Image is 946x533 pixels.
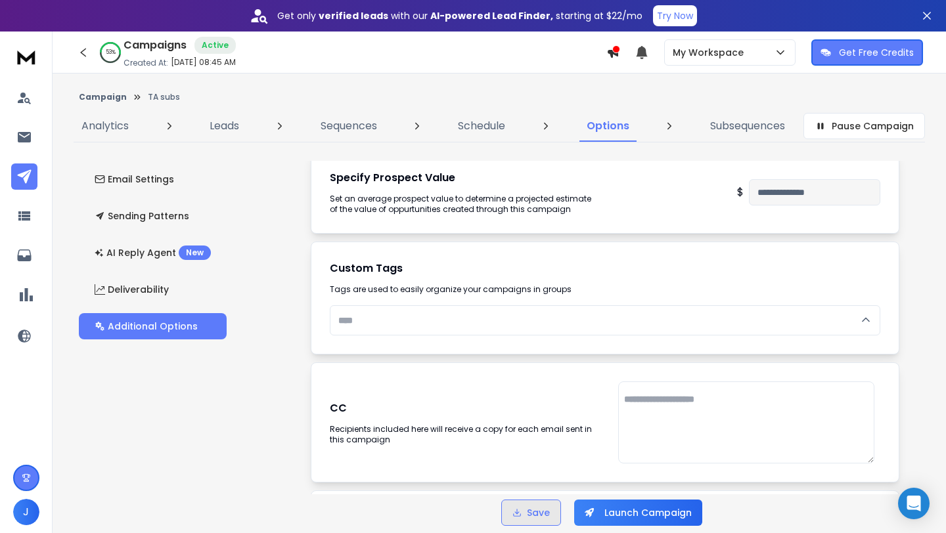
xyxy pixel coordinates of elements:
img: logo [13,45,39,69]
button: Sending Patterns [79,203,227,229]
div: New [179,245,211,260]
p: Email Settings [95,173,174,186]
a: Leads [202,110,247,142]
p: AI Reply Agent [95,245,211,260]
div: Active [194,37,236,54]
button: Additional Options [79,313,227,339]
button: J [13,499,39,525]
p: Sending Patterns [95,209,189,223]
button: Try Now [653,5,697,26]
p: Additional Options [95,320,198,333]
button: Get Free Credits [811,39,923,66]
p: Analytics [81,118,129,134]
p: My Workspace [673,46,749,59]
p: Get only with our starting at $22/mo [277,9,642,22]
p: Subsequences [710,118,785,134]
button: AI Reply AgentNew [79,240,227,266]
a: Analytics [74,110,137,142]
h1: Specify Prospect Value [330,170,592,186]
h1: Custom Tags [330,261,880,276]
a: Subsequences [702,110,793,142]
p: Tags are used to easily organize your campaigns in groups [330,284,880,295]
button: Deliverability [79,276,227,303]
p: Options [587,118,629,134]
div: Set an average prospect value to determine a projected estimate of the value of oppurtunities cre... [330,194,592,215]
button: Campaign [79,92,127,102]
p: [DATE] 08:45 AM [171,57,236,68]
p: TA subs [148,92,180,102]
p: Sequences [321,118,377,134]
a: Schedule [450,110,513,142]
button: Save [501,500,561,526]
a: Sequences [313,110,385,142]
button: Launch Campaign [574,500,702,526]
h1: CC [330,400,592,416]
div: Open Intercom Messenger [898,488,930,519]
p: 53 % [106,49,116,56]
a: Options [579,110,637,142]
strong: AI-powered Lead Finder, [430,9,553,22]
button: Email Settings [79,166,227,192]
strong: verified leads [319,9,388,22]
p: Deliverability [95,283,169,296]
h1: Campaigns [124,37,187,53]
p: Try Now [657,9,693,22]
p: Get Free Credits [839,46,914,59]
p: Leads [210,118,239,134]
p: Schedule [458,118,505,134]
p: Created At: [124,58,168,68]
button: Pause Campaign [803,113,925,139]
div: Recipients included here will receive a copy for each email sent in this campaign [330,424,592,445]
p: $ [737,184,744,200]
